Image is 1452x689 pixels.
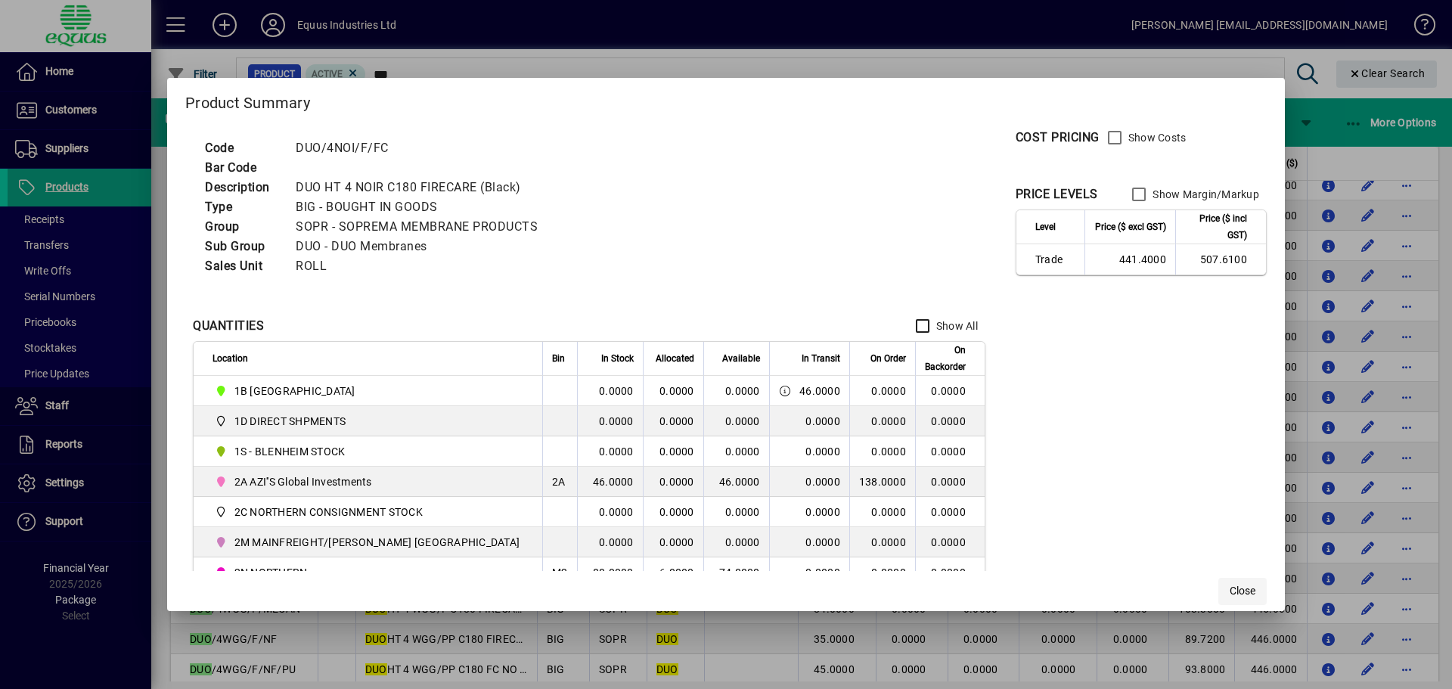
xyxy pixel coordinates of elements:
[871,566,906,579] span: 0.0000
[703,527,769,557] td: 0.0000
[871,506,906,518] span: 0.0000
[933,318,978,334] label: Show All
[167,78,1285,122] h2: Product Summary
[915,557,985,588] td: 0.0000
[197,178,288,197] td: Description
[288,138,556,158] td: DUO/4NOI/F/FC
[871,536,906,548] span: 0.0000
[197,256,288,276] td: Sales Unit
[643,497,703,527] td: 0.0000
[643,557,703,588] td: 6.0000
[915,527,985,557] td: 0.0000
[213,382,526,400] span: 1B BLENHEIM
[643,527,703,557] td: 0.0000
[802,350,840,367] span: In Transit
[870,350,906,367] span: On Order
[577,527,643,557] td: 0.0000
[1175,244,1266,275] td: 507.6100
[234,383,355,399] span: 1B [GEOGRAPHIC_DATA]
[288,256,556,276] td: ROLL
[288,237,556,256] td: DUO - DUO Membranes
[871,385,906,397] span: 0.0000
[213,350,248,367] span: Location
[234,504,423,520] span: 2C NORTHERN CONSIGNMENT STOCK
[197,138,288,158] td: Code
[213,563,526,582] span: 2N NORTHERN
[703,557,769,588] td: 74.0000
[1016,185,1098,203] div: PRICE LEVELS
[915,406,985,436] td: 0.0000
[1084,244,1175,275] td: 441.4000
[703,376,769,406] td: 0.0000
[542,557,577,588] td: M2
[234,444,346,459] span: 1S - BLENHEIM STOCK
[1095,219,1166,235] span: Price ($ excl GST)
[193,317,264,335] div: QUANTITIES
[197,217,288,237] td: Group
[1035,219,1056,235] span: Level
[552,350,565,367] span: Bin
[1230,583,1255,599] span: Close
[288,197,556,217] td: BIG - BOUGHT IN GOODS
[1185,210,1247,244] span: Price ($ incl GST)
[915,436,985,467] td: 0.0000
[577,436,643,467] td: 0.0000
[542,467,577,497] td: 2A
[871,445,906,458] span: 0.0000
[577,467,643,497] td: 46.0000
[703,436,769,467] td: 0.0000
[1035,252,1075,267] span: Trade
[643,467,703,497] td: 0.0000
[197,237,288,256] td: Sub Group
[722,350,760,367] span: Available
[197,197,288,217] td: Type
[656,350,694,367] span: Allocated
[213,442,526,461] span: 1S - BLENHEIM STOCK
[1218,578,1267,605] button: Close
[915,497,985,527] td: 0.0000
[643,376,703,406] td: 0.0000
[1149,187,1259,202] label: Show Margin/Markup
[703,467,769,497] td: 46.0000
[288,217,556,237] td: SOPR - SOPREMA MEMBRANE PRODUCTS
[925,342,966,375] span: On Backorder
[915,376,985,406] td: 0.0000
[799,383,840,399] span: 46.0000
[643,406,703,436] td: 0.0000
[805,506,840,518] span: 0.0000
[703,497,769,527] td: 0.0000
[871,415,906,427] span: 0.0000
[703,406,769,436] td: 0.0000
[805,536,840,548] span: 0.0000
[577,557,643,588] td: 80.0000
[805,476,840,488] span: 0.0000
[643,436,703,467] td: 0.0000
[213,473,526,491] span: 2A AZI''S Global Investments
[197,158,288,178] td: Bar Code
[213,533,526,551] span: 2M MAINFREIGHT/OWENS AUCKLAND
[234,474,372,489] span: 2A AZI''S Global Investments
[1016,129,1100,147] div: COST PRICING
[577,406,643,436] td: 0.0000
[805,415,840,427] span: 0.0000
[577,376,643,406] td: 0.0000
[234,565,308,580] span: 2N NORTHERN
[805,566,840,579] span: 0.0000
[601,350,634,367] span: In Stock
[234,414,346,429] span: 1D DIRECT SHPMENTS
[859,476,906,488] span: 138.0000
[805,445,840,458] span: 0.0000
[213,412,526,430] span: 1D DIRECT SHPMENTS
[577,497,643,527] td: 0.0000
[915,467,985,497] td: 0.0000
[288,178,556,197] td: DUO HT 4 NOIR C180 FIRECARE (Black)
[234,535,520,550] span: 2M MAINFREIGHT/[PERSON_NAME] [GEOGRAPHIC_DATA]
[1125,130,1187,145] label: Show Costs
[213,503,526,521] span: 2C NORTHERN CONSIGNMENT STOCK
